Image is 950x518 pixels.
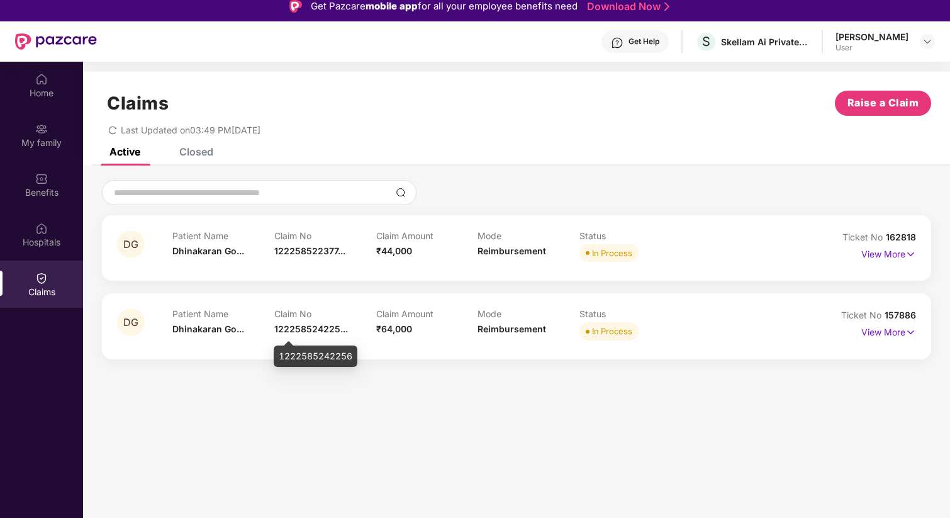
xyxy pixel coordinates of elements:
div: Get Help [629,37,659,47]
p: Claim No [274,308,376,319]
p: Mode [478,308,579,319]
span: Ticket No [841,310,885,320]
span: Reimbursement [478,324,546,334]
div: User [835,43,908,53]
span: Dhinakaran Go... [172,245,244,256]
span: DG [123,239,138,250]
img: svg+xml;base64,PHN2ZyBpZD0iRHJvcGRvd24tMzJ4MzIiIHhtbG5zPSJodHRwOi8vd3d3LnczLm9yZy8yMDAwL3N2ZyIgd2... [922,37,932,47]
span: Last Updated on 03:49 PM[DATE] [121,125,260,135]
div: Active [109,145,140,158]
div: In Process [592,247,632,259]
span: Ticket No [842,232,886,242]
img: svg+xml;base64,PHN2ZyBpZD0iQmVuZWZpdHMiIHhtbG5zPSJodHRwOi8vd3d3LnczLm9yZy8yMDAwL3N2ZyIgd2lkdGg9Ij... [35,172,48,185]
p: View More [861,244,916,261]
img: svg+xml;base64,PHN2ZyBpZD0iU2VhcmNoLTMyeDMyIiB4bWxucz0iaHR0cDovL3d3dy53My5vcmcvMjAwMC9zdmciIHdpZH... [396,188,406,198]
div: Closed [179,145,213,158]
p: Mode [478,230,579,241]
img: svg+xml;base64,PHN2ZyB4bWxucz0iaHR0cDovL3d3dy53My5vcmcvMjAwMC9zdmciIHdpZHRoPSIxNyIgaGVpZ2h0PSIxNy... [905,247,916,261]
img: svg+xml;base64,PHN2ZyB3aWR0aD0iMjAiIGhlaWdodD0iMjAiIHZpZXdCb3g9IjAgMCAyMCAyMCIgZmlsbD0ibm9uZSIgeG... [35,123,48,135]
img: svg+xml;base64,PHN2ZyBpZD0iQ2xhaW0iIHhtbG5zPSJodHRwOi8vd3d3LnczLm9yZy8yMDAwL3N2ZyIgd2lkdGg9IjIwIi... [35,272,48,284]
p: Claim Amount [376,230,478,241]
p: Patient Name [172,308,274,319]
img: New Pazcare Logo [15,33,97,50]
span: Reimbursement [478,245,546,256]
span: DG [123,317,138,328]
span: S [702,34,710,49]
img: svg+xml;base64,PHN2ZyBpZD0iSG9tZSIgeG1sbnM9Imh0dHA6Ly93d3cudzMub3JnLzIwMDAvc3ZnIiB3aWR0aD0iMjAiIG... [35,73,48,86]
p: View More [861,322,916,339]
div: 1222585242256 [274,346,357,367]
span: 122258524225... [274,324,348,334]
div: In Process [592,325,632,337]
span: redo [108,125,117,135]
div: [PERSON_NAME] [835,31,908,43]
span: 162818 [886,232,916,242]
span: Raise a Claim [847,95,919,111]
p: Status [579,308,681,319]
p: Claim No [274,230,376,241]
p: Status [579,230,681,241]
img: svg+xml;base64,PHN2ZyB4bWxucz0iaHR0cDovL3d3dy53My5vcmcvMjAwMC9zdmciIHdpZHRoPSIxNyIgaGVpZ2h0PSIxNy... [905,325,916,339]
h1: Claims [107,93,169,114]
p: Patient Name [172,230,274,241]
button: Raise a Claim [835,91,931,116]
span: 122258522377... [274,245,345,256]
span: ₹64,000 [376,324,412,334]
div: Skellam Ai Private Limited [721,36,809,48]
span: Dhinakaran Go... [172,324,244,334]
span: 157886 [885,310,916,320]
img: svg+xml;base64,PHN2ZyBpZD0iSG9zcGl0YWxzIiB4bWxucz0iaHR0cDovL3d3dy53My5vcmcvMjAwMC9zdmciIHdpZHRoPS... [35,222,48,235]
img: svg+xml;base64,PHN2ZyBpZD0iSGVscC0zMngzMiIgeG1sbnM9Imh0dHA6Ly93d3cudzMub3JnLzIwMDAvc3ZnIiB3aWR0aD... [611,37,623,49]
p: Claim Amount [376,308,478,319]
span: ₹44,000 [376,245,412,256]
